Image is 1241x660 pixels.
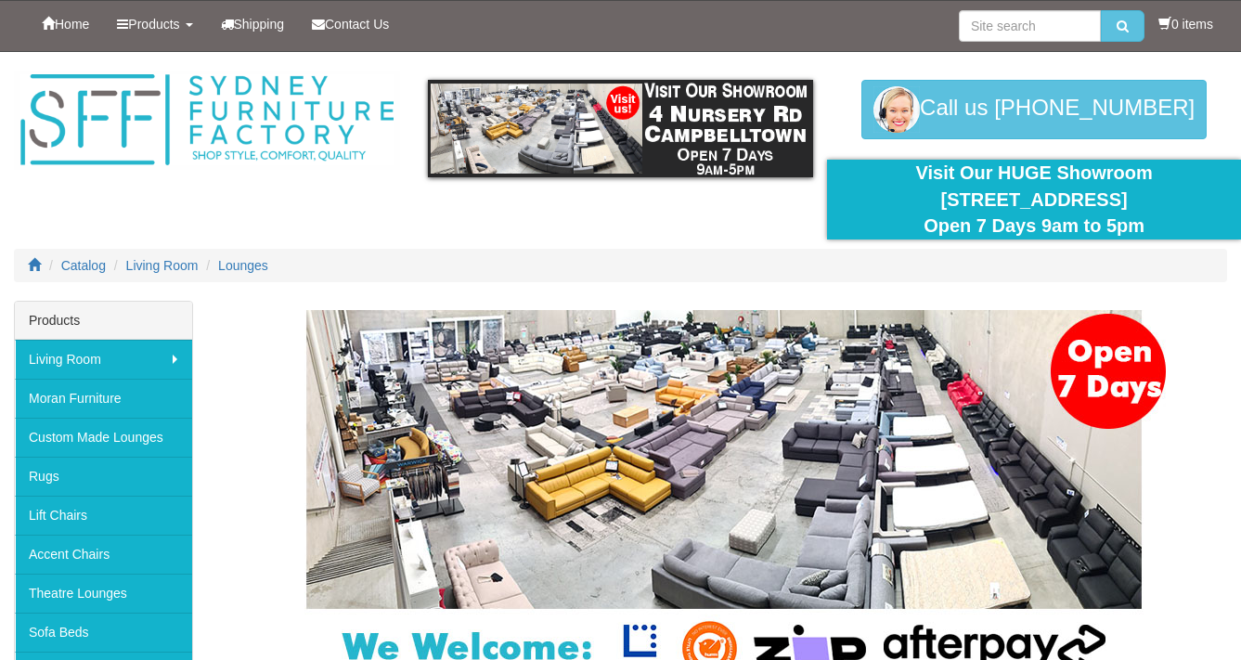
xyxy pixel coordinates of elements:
[55,17,89,32] span: Home
[15,613,192,652] a: Sofa Beds
[325,17,389,32] span: Contact Us
[103,1,206,47] a: Products
[14,71,400,170] img: Sydney Furniture Factory
[841,160,1227,239] div: Visit Our HUGE Showroom [STREET_ADDRESS] Open 7 Days 9am to 5pm
[15,457,192,496] a: Rugs
[128,17,179,32] span: Products
[15,379,192,418] a: Moran Furniture
[61,258,106,273] a: Catalog
[15,535,192,574] a: Accent Chairs
[28,1,103,47] a: Home
[15,418,192,457] a: Custom Made Lounges
[15,302,192,340] div: Products
[234,17,285,32] span: Shipping
[428,80,814,177] img: showroom.gif
[15,340,192,379] a: Living Room
[207,1,299,47] a: Shipping
[218,258,268,273] a: Lounges
[1158,15,1213,33] li: 0 items
[15,496,192,535] a: Lift Chairs
[126,258,199,273] a: Living Room
[298,1,403,47] a: Contact Us
[15,574,192,613] a: Theatre Lounges
[959,10,1101,42] input: Site search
